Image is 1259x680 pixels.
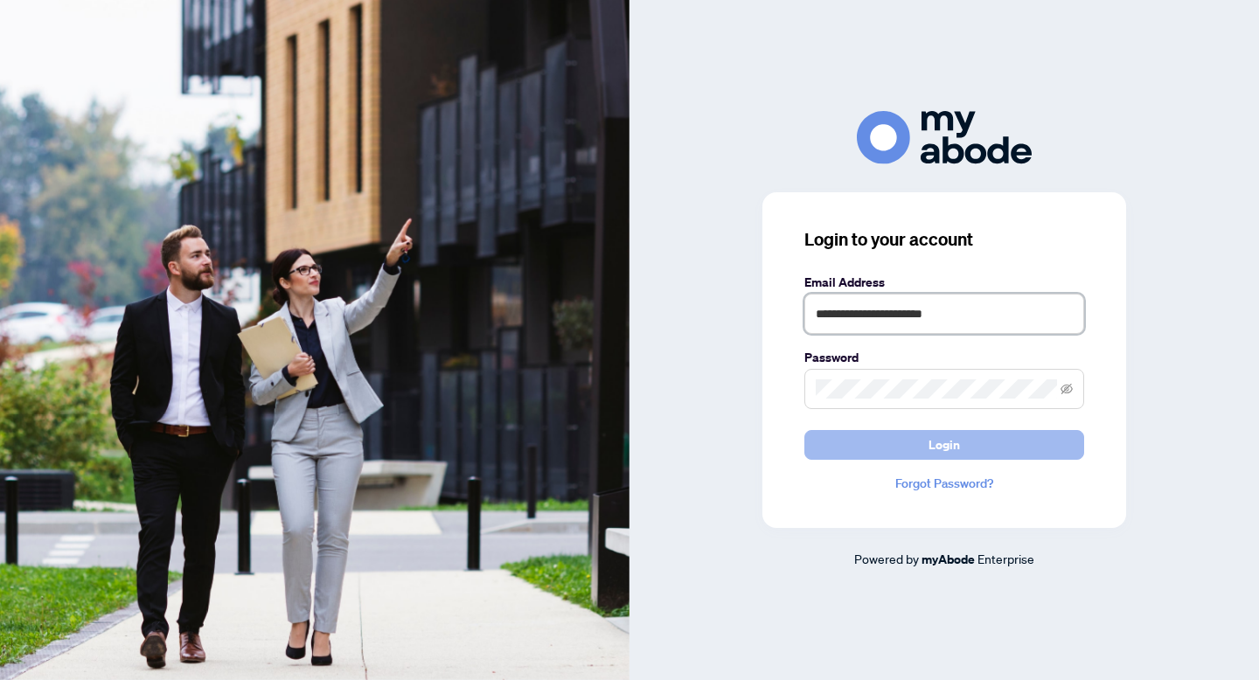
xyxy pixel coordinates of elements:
[804,273,1084,292] label: Email Address
[922,550,975,569] a: myAbode
[929,431,960,459] span: Login
[804,430,1084,460] button: Login
[804,474,1084,493] a: Forgot Password?
[1061,383,1073,395] span: eye-invisible
[804,227,1084,252] h3: Login to your account
[854,551,919,566] span: Powered by
[857,111,1032,164] img: ma-logo
[804,348,1084,367] label: Password
[977,551,1034,566] span: Enterprise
